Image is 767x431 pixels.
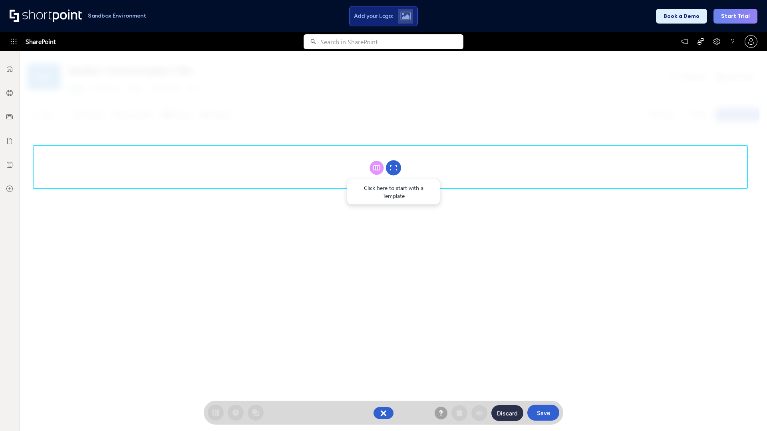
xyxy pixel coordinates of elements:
[354,12,393,20] span: Add your Logo:
[656,9,707,24] button: Book a Demo
[727,393,767,431] iframe: Chat Widget
[713,9,757,24] button: Start Trial
[527,405,559,421] button: Save
[88,14,146,18] h1: Sandbox Environment
[491,405,523,421] button: Discard
[26,32,56,51] span: SharePoint
[400,12,411,20] img: Upload logo
[320,34,463,49] input: Search in SharePoint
